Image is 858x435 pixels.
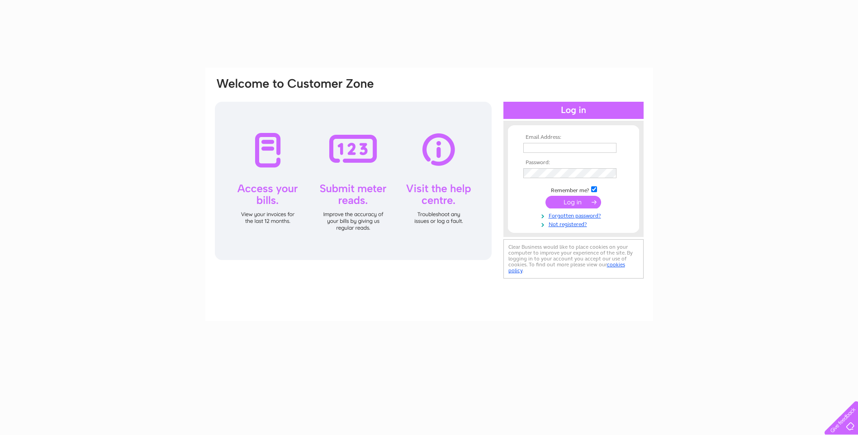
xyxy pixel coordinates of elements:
[523,219,626,228] a: Not registered?
[521,185,626,194] td: Remember me?
[508,261,625,274] a: cookies policy
[521,134,626,141] th: Email Address:
[523,211,626,219] a: Forgotten password?
[521,160,626,166] th: Password:
[545,196,601,208] input: Submit
[503,239,644,279] div: Clear Business would like to place cookies on your computer to improve your experience of the sit...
